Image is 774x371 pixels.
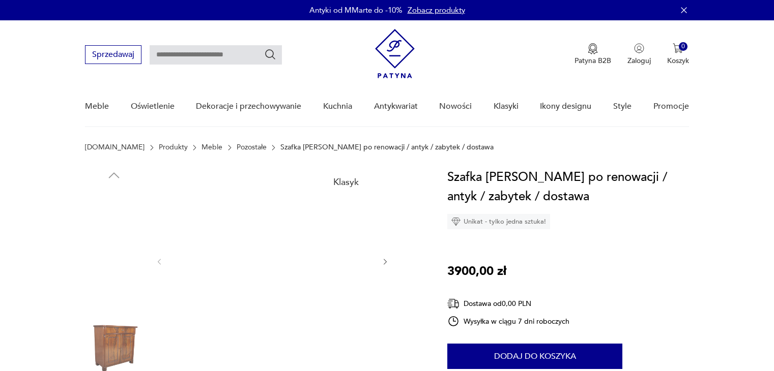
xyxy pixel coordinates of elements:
img: Zdjęcie produktu Szafka Ludwik Filip po renowacji / antyk / zabytek / dostawa [85,188,143,246]
a: Kuchnia [323,87,352,126]
a: Ikona medaluPatyna B2B [575,43,611,66]
a: Style [613,87,632,126]
a: [DOMAIN_NAME] [85,143,145,151]
p: 3900,00 zł [447,262,506,281]
img: Ikona diamentu [451,217,461,226]
a: Sprzedawaj [85,52,141,59]
button: Zaloguj [627,43,651,66]
img: Patyna - sklep z meblami i dekoracjami vintage [375,29,415,78]
button: Dodaj do koszyka [447,344,622,369]
button: Patyna B2B [575,43,611,66]
img: Ikona medalu [588,43,598,54]
div: Klasyk [327,172,365,193]
img: Ikona dostawy [447,297,460,310]
div: Dostawa od 0,00 PLN [447,297,569,310]
p: Patyna B2B [575,56,611,66]
p: Zaloguj [627,56,651,66]
p: Szafka [PERSON_NAME] po renowacji / antyk / zabytek / dostawa [280,143,494,151]
a: Klasyki [494,87,519,126]
button: Sprzedawaj [85,45,141,64]
div: 0 [679,42,687,51]
a: Zobacz produkty [408,5,465,15]
a: Nowości [439,87,472,126]
img: Ikonka użytkownika [634,43,644,53]
h1: Szafka [PERSON_NAME] po renowacji / antyk / zabytek / dostawa [447,168,689,206]
div: Wysyłka w ciągu 7 dni roboczych [447,315,569,327]
a: Produkty [159,143,188,151]
button: Szukaj [264,48,276,60]
a: Oświetlenie [131,87,175,126]
a: Antykwariat [374,87,418,126]
a: Meble [202,143,222,151]
a: Meble [85,87,109,126]
a: Pozostałe [237,143,267,151]
img: Zdjęcie produktu Szafka Ludwik Filip po renowacji / antyk / zabytek / dostawa [85,253,143,311]
p: Koszyk [667,56,689,66]
p: Antyki od MMarte do -10% [309,5,403,15]
img: Ikona koszyka [673,43,683,53]
a: Ikony designu [540,87,591,126]
img: Zdjęcie produktu Szafka Ludwik Filip po renowacji / antyk / zabytek / dostawa [174,168,370,354]
a: Promocje [653,87,689,126]
a: Dekoracje i przechowywanie [196,87,301,126]
button: 0Koszyk [667,43,689,66]
div: Unikat - tylko jedna sztuka! [447,214,550,229]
